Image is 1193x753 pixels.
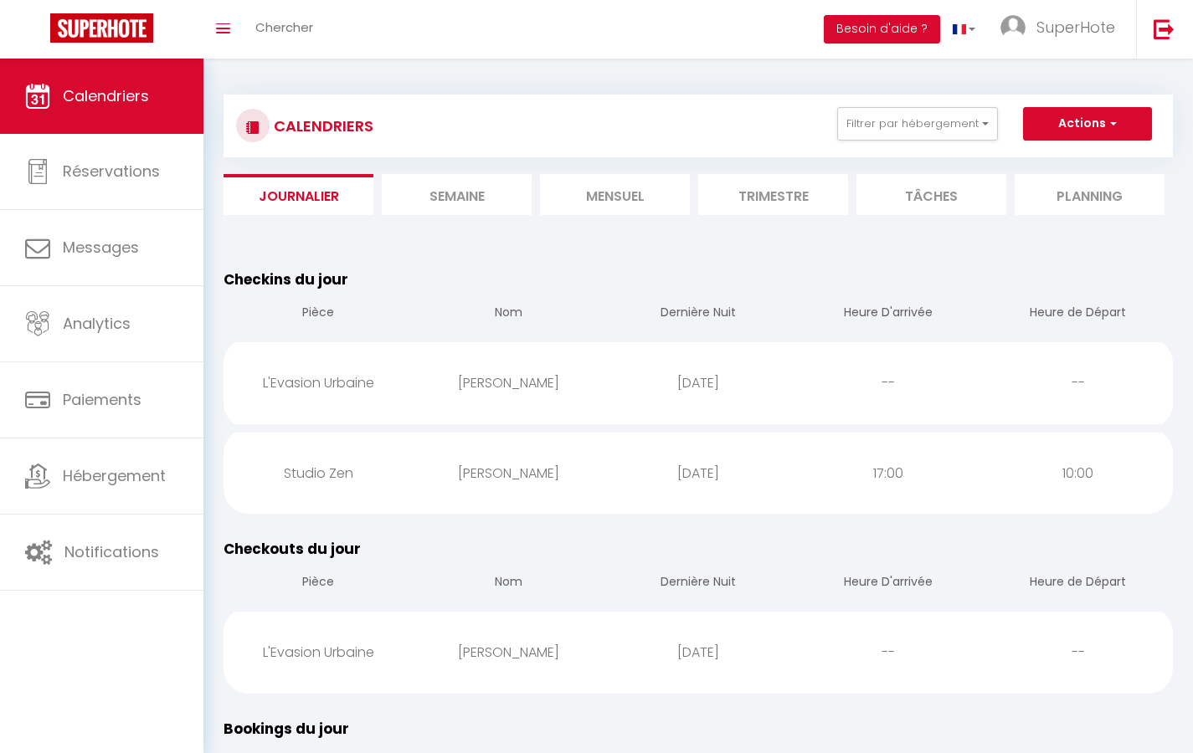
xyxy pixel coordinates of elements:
[604,446,794,500] div: [DATE]
[1154,18,1175,39] img: logout
[983,560,1173,607] th: Heure de Départ
[1023,107,1152,141] button: Actions
[270,107,373,145] h3: CALENDRIERS
[64,541,159,562] span: Notifications
[63,465,166,486] span: Hébergement
[540,174,690,215] li: Mensuel
[224,174,373,215] li: Journalier
[1036,17,1115,38] span: SuperHote
[224,560,414,607] th: Pièce
[414,625,604,679] div: [PERSON_NAME]
[224,290,414,338] th: Pièce
[224,356,414,410] div: L'Evasion Urbaine
[604,560,794,607] th: Dernière Nuit
[255,18,313,36] span: Chercher
[50,13,153,43] img: Super Booking
[13,7,64,57] button: Ouvrir le widget de chat LiveChat
[224,269,348,289] span: Checkins du jour
[837,107,998,141] button: Filtrer par hébergement
[824,15,940,44] button: Besoin d'aide ?
[793,560,983,607] th: Heure D'arrivée
[604,356,794,410] div: [DATE]
[698,174,848,215] li: Trimestre
[224,625,414,679] div: L'Evasion Urbaine
[1000,15,1026,40] img: ...
[1015,174,1165,215] li: Planning
[414,560,604,607] th: Nom
[414,356,604,410] div: [PERSON_NAME]
[63,313,131,334] span: Analytics
[63,389,141,410] span: Paiements
[604,290,794,338] th: Dernière Nuit
[382,174,532,215] li: Semaine
[224,539,361,559] span: Checkouts du jour
[983,290,1173,338] th: Heure de Départ
[224,719,349,739] span: Bookings du jour
[414,290,604,338] th: Nom
[983,446,1173,500] div: 10:00
[793,446,983,500] div: 17:00
[983,356,1173,410] div: --
[856,174,1006,215] li: Tâches
[224,446,414,500] div: Studio Zen
[414,446,604,500] div: [PERSON_NAME]
[793,625,983,679] div: --
[793,356,983,410] div: --
[604,625,794,679] div: [DATE]
[983,625,1173,679] div: --
[63,85,149,106] span: Calendriers
[793,290,983,338] th: Heure D'arrivée
[63,161,160,182] span: Réservations
[63,237,139,258] span: Messages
